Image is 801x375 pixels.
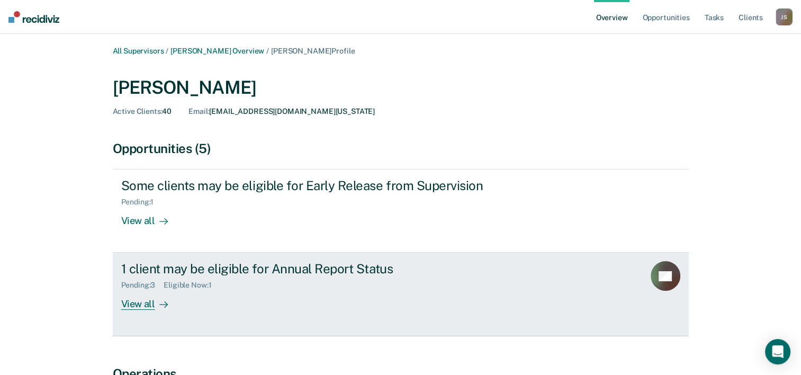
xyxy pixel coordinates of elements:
a: All Supervisors [113,47,164,55]
span: / [164,47,170,55]
div: Opportunities (5) [113,141,689,156]
div: Eligible Now : 1 [164,281,220,290]
span: [PERSON_NAME] Profile [271,47,355,55]
div: Pending : 1 [121,198,163,207]
div: View all [121,290,181,310]
span: / [264,47,271,55]
div: Pending : 3 [121,281,164,290]
div: Open Intercom Messenger [765,339,790,364]
span: Email : [188,107,209,115]
a: [PERSON_NAME] Overview [170,47,264,55]
button: JS [776,8,793,25]
div: View all [121,207,181,227]
div: 1 client may be eligible for Annual Report Status [121,261,493,276]
div: Some clients may be eligible for Early Release from Supervision [121,178,493,193]
div: [PERSON_NAME] [113,77,689,99]
a: 1 client may be eligible for Annual Report StatusPending:3Eligible Now:1View all [113,253,689,336]
a: Some clients may be eligible for Early Release from SupervisionPending:1View all [113,169,689,253]
div: [EMAIL_ADDRESS][DOMAIN_NAME][US_STATE] [188,107,375,116]
div: J S [776,8,793,25]
img: Recidiviz [8,11,59,23]
span: Active Clients : [113,107,163,115]
div: 40 [113,107,172,116]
